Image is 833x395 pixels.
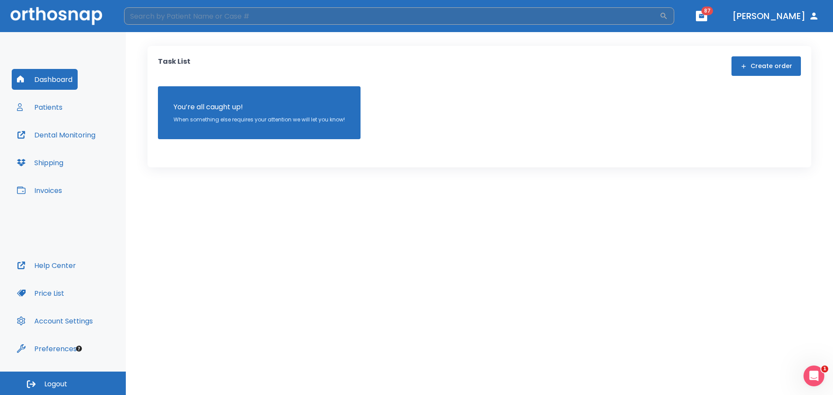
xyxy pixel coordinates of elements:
[12,69,78,90] button: Dashboard
[12,255,81,276] button: Help Center
[12,283,69,304] button: Price List
[12,310,98,331] button: Account Settings
[821,366,828,372] span: 1
[44,379,67,389] span: Logout
[174,116,345,124] p: When something else requires your attention we will let you know!
[729,8,823,24] button: [PERSON_NAME]
[158,56,190,76] p: Task List
[12,97,68,118] button: Patients
[803,366,824,386] iframe: Intercom live chat
[10,7,102,25] img: Orthosnap
[75,345,83,353] div: Tooltip anchor
[12,338,82,359] button: Preferences
[124,7,659,25] input: Search by Patient Name or Case #
[731,56,801,76] button: Create order
[12,180,67,201] button: Invoices
[12,124,101,145] button: Dental Monitoring
[702,7,713,15] span: 87
[12,152,69,173] button: Shipping
[174,102,345,112] p: You’re all caught up!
